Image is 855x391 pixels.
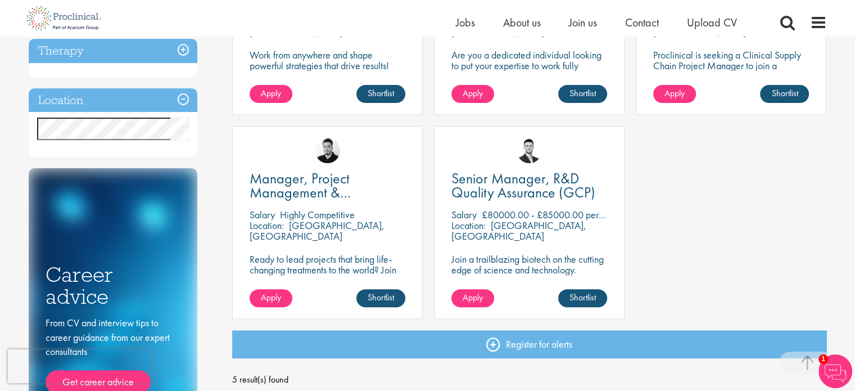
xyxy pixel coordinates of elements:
a: Senior Manager, R&D Quality Assurance (GCP) [451,172,607,200]
a: Apply [250,85,292,103]
a: Apply [451,85,494,103]
span: Location: [250,219,284,232]
span: 5 result(s) found [232,371,827,388]
h3: Career advice [46,264,180,307]
span: Apply [261,291,281,303]
a: Apply [451,289,494,307]
p: Ready to lead projects that bring life-changing treatments to the world? Join our client at the f... [250,254,405,307]
a: Join us [569,15,597,30]
span: Apply [463,291,483,303]
a: Shortlist [356,289,405,307]
p: Join a trailblazing biotech on the cutting edge of science and technology. [451,254,607,275]
span: Salary [250,208,275,221]
iframe: reCAPTCHA [8,349,152,383]
span: 1 [818,354,828,364]
p: £80000.00 - £85000.00 per annum [482,208,626,221]
p: Highly Competitive [280,208,355,221]
span: Location: [451,219,486,232]
a: About us [503,15,541,30]
a: Shortlist [356,85,405,103]
a: Shortlist [558,289,607,307]
p: [GEOGRAPHIC_DATA], [GEOGRAPHIC_DATA] [250,219,384,242]
img: Anderson Maldonado [315,138,340,163]
a: Contact [625,15,659,30]
p: [GEOGRAPHIC_DATA], [GEOGRAPHIC_DATA] [451,219,586,242]
span: Manager, Project Management & Operational Delivery [250,169,370,216]
a: Upload CV [687,15,737,30]
a: Shortlist [558,85,607,103]
p: Are you a dedicated individual looking to put your expertise to work fully flexibly in a remote p... [451,50,607,82]
a: Apply [250,289,292,307]
p: Proclinical is seeking a Clinical Supply Chain Project Manager to join a dynamic team dedicated t... [653,50,809,103]
a: Jobs [456,15,475,30]
span: Senior Manager, R&D Quality Assurance (GCP) [451,169,595,202]
span: Apply [261,87,281,99]
img: Chatbot [818,354,852,388]
span: Apply [463,87,483,99]
a: Shortlist [760,85,809,103]
img: Joshua Godden [517,138,542,163]
span: Salary [451,208,477,221]
p: Work from anywhere and shape powerful strategies that drive results! Enjoy the freedom of remote ... [250,50,405,92]
h3: Therapy [29,39,197,63]
h3: Location [29,88,197,113]
span: Apply [664,87,685,99]
a: Register for alerts [232,330,827,358]
a: Apply [653,85,696,103]
a: Manager, Project Management & Operational Delivery [250,172,405,200]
